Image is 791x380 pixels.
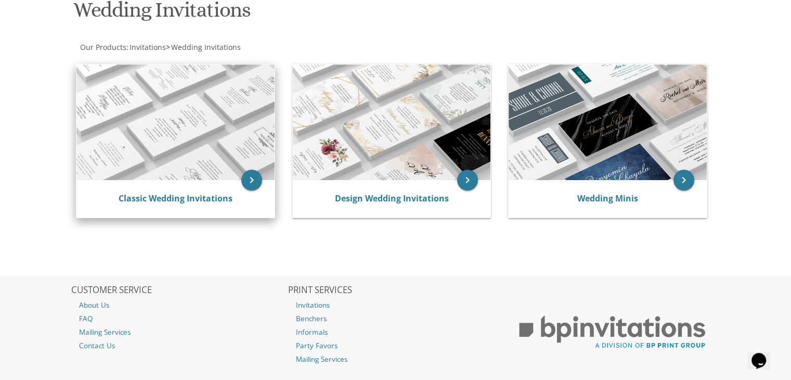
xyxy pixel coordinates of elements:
a: keyboard_arrow_right [457,170,478,191]
a: Contact Us [71,339,287,352]
a: Mailing Services [288,352,503,366]
a: keyboard_arrow_right [241,170,262,191]
a: FAQ [71,312,287,325]
a: Informals [288,325,503,339]
a: Benchers [288,312,503,325]
a: Party Favors [288,339,503,352]
img: Wedding Minis [509,65,707,180]
a: Wedding Invitations [170,42,241,52]
img: BP Print Group [504,306,720,358]
a: About Us [71,298,287,312]
img: Design Wedding Invitations [293,65,491,180]
span: Wedding Invitations [171,42,241,52]
div: : [71,42,396,53]
img: Classic Wedding Invitations [76,65,275,180]
a: Classic Wedding Invitations [119,193,232,204]
a: Design Wedding Invitations [334,193,448,204]
a: Our Products [79,42,126,52]
span: Invitations [129,42,166,52]
iframe: chat widget [747,338,781,370]
h2: PRINT SERVICES [288,285,503,296]
a: Invitations [288,298,503,312]
span: > [166,42,241,52]
a: keyboard_arrow_right [673,170,694,191]
a: Wedding Minis [577,193,638,204]
a: Mailing Services [71,325,287,339]
h2: CUSTOMER SERVICE [71,285,287,296]
a: Invitations [128,42,166,52]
